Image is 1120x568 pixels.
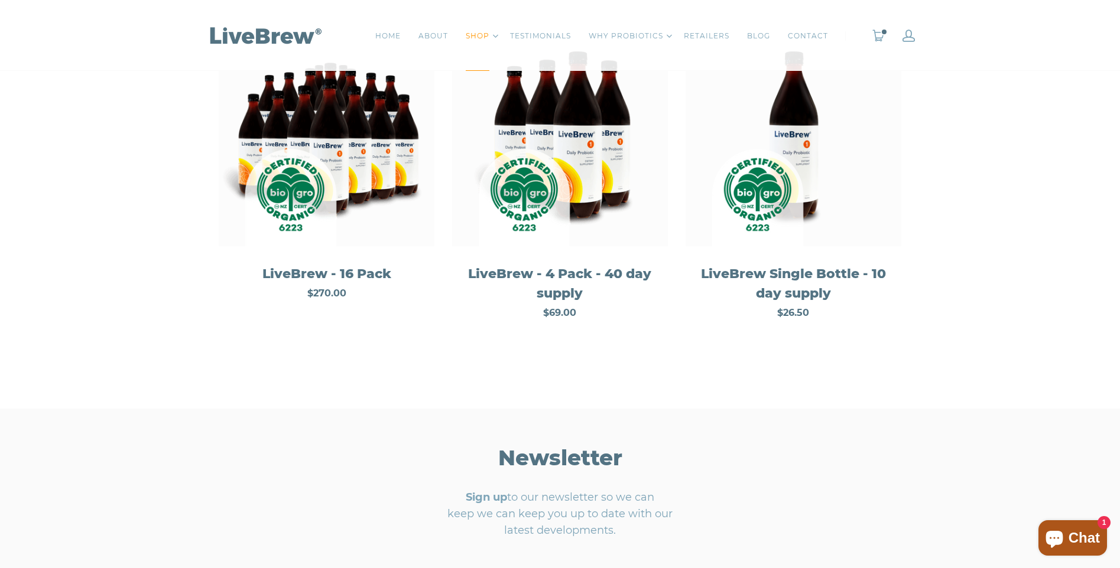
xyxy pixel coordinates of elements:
a: RETAILERS [684,30,729,42]
h3: Newsletter [445,444,676,471]
a: CONTACT [788,30,828,42]
strong: Sign up [466,491,507,504]
a: SHOP [466,30,489,42]
img: LiveBrew - 16 Pack [219,31,434,246]
span: $270.00 [307,288,346,299]
a: LiveBrew Single Bottle - 10 day supply LiveBrew Single Bottle - 10 day supply $26.50 [686,31,901,338]
a: TESTIMONIALS [510,30,571,42]
a: LiveBrew - 4 Pack - 40 day supply LiveBrew - 4 Pack - 40 day supply $69.00 [452,31,668,338]
img: LiveBrew [206,25,324,45]
p: to our newsletter so we can keep we can keep you up to date with our latest developments. [445,480,676,547]
a: HOME [375,30,401,42]
span: 1 [881,28,888,35]
span: $26.50 [777,307,809,318]
div: LiveBrew Single Bottle - 10 day supply [694,264,892,303]
img: LiveBrew - 4 Pack - 40 day supply [452,31,668,246]
img: LiveBrew Single Bottle - 10 day supply [686,31,901,246]
a: BLOG [747,30,770,42]
a: ABOUT [418,30,448,42]
a: WHY PROBIOTICS [589,30,663,42]
inbox-online-store-chat: Shopify online store chat [1035,520,1111,559]
a: 1 [872,30,885,42]
div: LiveBrew - 4 Pack - 40 day supply [461,264,659,303]
span: $69.00 [543,307,576,318]
a: LiveBrew - 16 Pack LiveBrew - 16 Pack $270.00 [219,31,434,318]
div: LiveBrew - 16 Pack [228,264,426,283]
